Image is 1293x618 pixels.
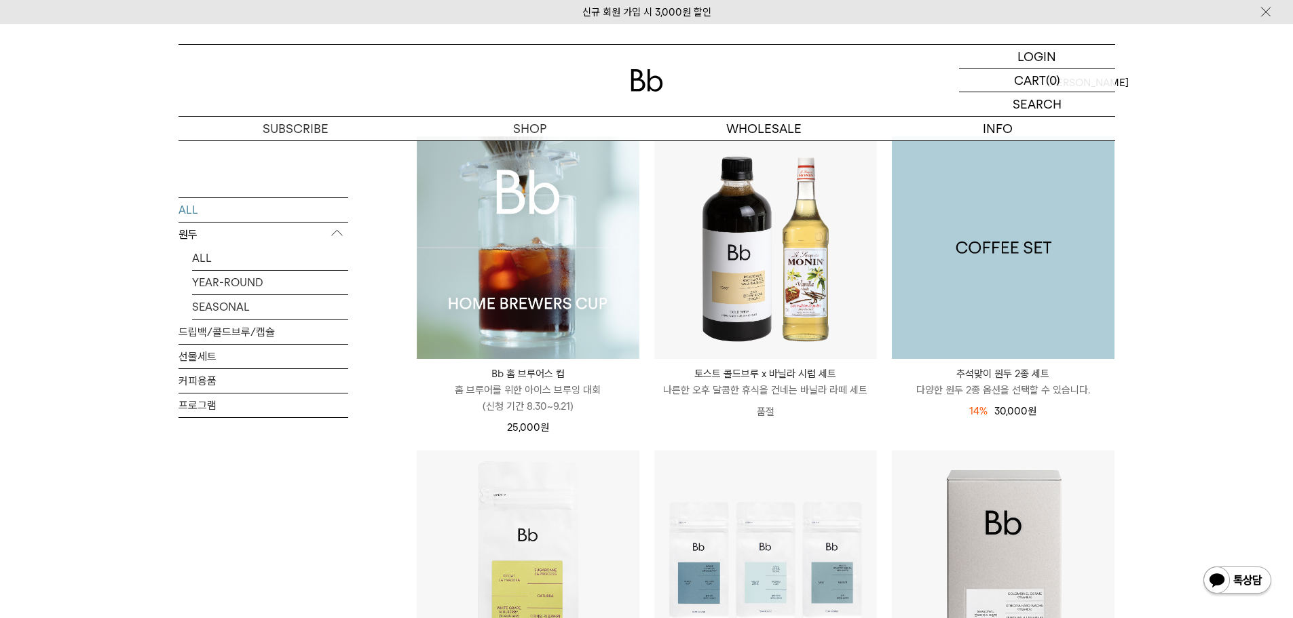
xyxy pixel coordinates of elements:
[413,117,647,140] a: SHOP
[647,117,881,140] p: WHOLESALE
[192,270,348,294] a: YEAR-ROUND
[179,344,348,368] a: 선물세트
[540,421,549,433] span: 원
[179,197,348,221] a: ALL
[959,45,1115,69] a: LOGIN
[994,405,1036,417] span: 30,000
[654,366,877,398] a: 토스트 콜드브루 x 바닐라 시럽 세트 나른한 오후 달콤한 휴식을 건네는 바닐라 라떼 세트
[1202,565,1273,598] img: 카카오톡 채널 1:1 채팅 버튼
[1017,45,1056,68] p: LOGIN
[1014,69,1046,92] p: CART
[179,368,348,392] a: 커피용품
[417,366,639,414] a: Bb 홈 브루어스 컵 홈 브루어를 위한 아이스 브루잉 대회(신청 기간 8.30~9.21)
[417,136,639,359] img: Bb 홈 브루어스 컵
[969,403,988,419] div: 14%
[179,222,348,246] p: 원두
[179,320,348,343] a: 드립백/콜드브루/캡슐
[892,136,1114,359] a: 추석맞이 원두 2종 세트
[507,421,549,433] span: 25,000
[582,6,711,18] a: 신규 회원 가입 시 3,000원 할인
[892,382,1114,398] p: 다양한 원두 2종 옵션을 선택할 수 있습니다.
[1028,405,1036,417] span: 원
[192,294,348,318] a: SEASONAL
[179,117,413,140] a: SUBSCRIBE
[654,398,877,425] p: 품절
[631,69,663,92] img: 로고
[892,366,1114,398] a: 추석맞이 원두 2종 세트 다양한 원두 2종 옵션을 선택할 수 있습니다.
[892,366,1114,382] p: 추석맞이 원두 2종 세트
[654,382,877,398] p: 나른한 오후 달콤한 휴식을 건네는 바닐라 라떼 세트
[654,366,877,382] p: 토스트 콜드브루 x 바닐라 시럽 세트
[1046,69,1060,92] p: (0)
[959,69,1115,92] a: CART (0)
[1013,92,1062,116] p: SEARCH
[881,117,1115,140] p: INFO
[417,382,639,414] p: 홈 브루어를 위한 아이스 브루잉 대회 (신청 기간 8.30~9.21)
[654,136,877,359] img: 토스트 콜드브루 x 바닐라 시럽 세트
[417,366,639,382] p: Bb 홈 브루어스 컵
[179,393,348,417] a: 프로그램
[892,136,1114,359] img: 1000001199_add2_013.jpg
[192,246,348,269] a: ALL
